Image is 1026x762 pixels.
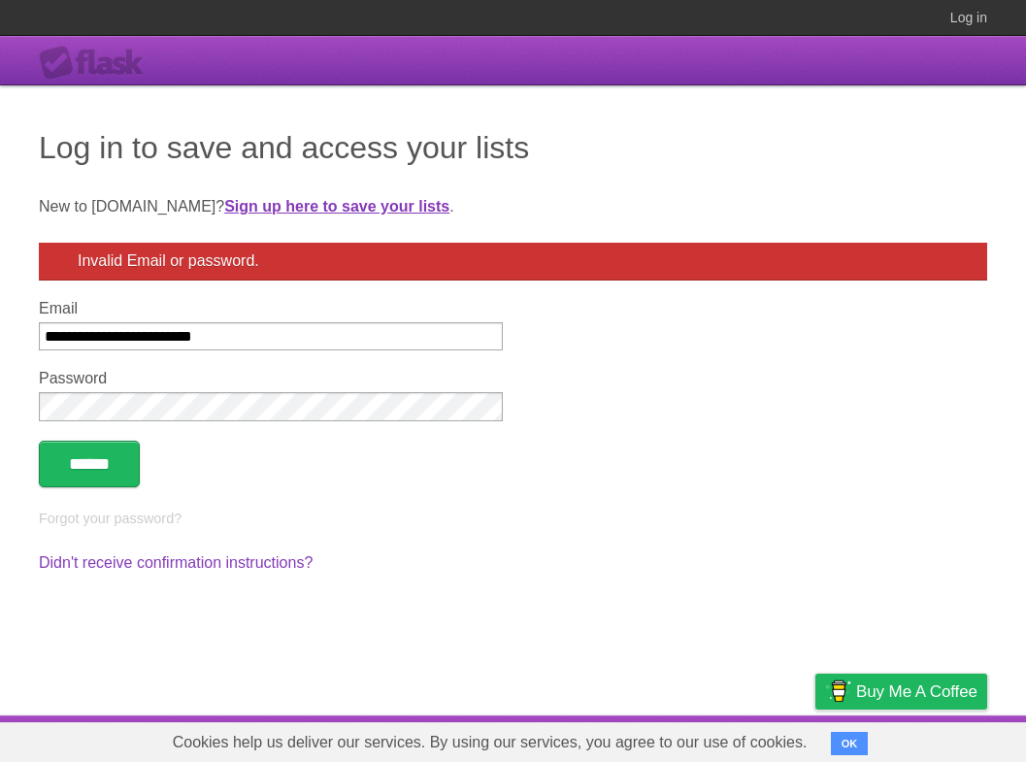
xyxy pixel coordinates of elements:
a: Privacy [790,720,841,757]
a: About [557,720,598,757]
p: New to [DOMAIN_NAME]? . [39,195,987,218]
a: Didn't receive confirmation instructions? [39,554,313,571]
a: Suggest a feature [865,720,987,757]
div: Flask [39,46,155,81]
h1: Log in to save and access your lists [39,124,987,171]
img: Buy me a coffee [825,675,851,708]
label: Email [39,300,503,317]
a: Terms [724,720,767,757]
a: Buy me a coffee [815,674,987,710]
span: Buy me a coffee [856,675,977,709]
label: Password [39,370,503,387]
a: Forgot your password? [39,511,182,526]
a: Sign up here to save your lists [224,198,449,215]
span: Cookies help us deliver our services. By using our services, you agree to our use of cookies. [153,723,827,762]
a: Developers [621,720,700,757]
button: OK [831,732,869,755]
div: Invalid Email or password. [39,243,987,281]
